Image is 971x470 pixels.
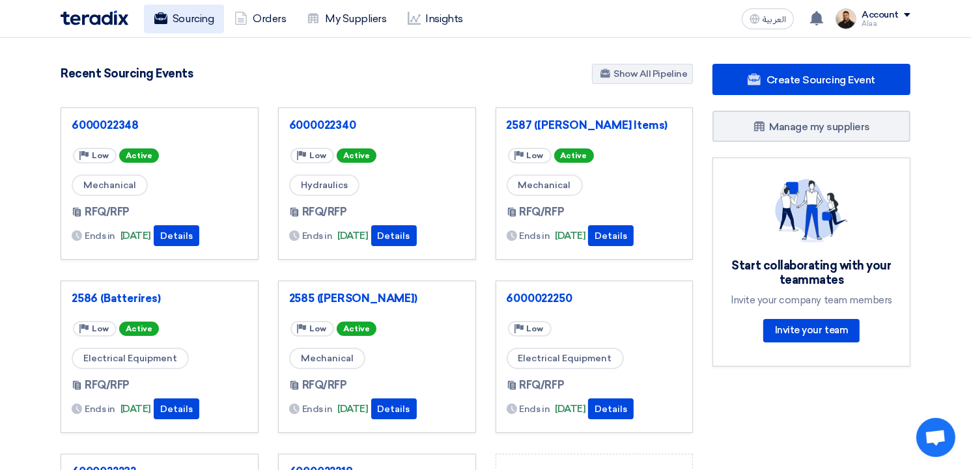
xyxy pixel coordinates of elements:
span: Mechanical [72,174,148,196]
a: Invite your team [763,319,860,342]
div: Open chat [916,418,955,457]
span: Ends in [85,402,115,416]
a: Show All Pipeline [592,64,693,84]
span: Ends in [85,229,115,243]
span: Create Sourcing Event [767,74,875,86]
span: Electrical Equipment [72,348,189,369]
span: Low [309,151,326,160]
span: [DATE] [337,228,368,243]
span: Mechanical [507,174,583,196]
a: 6000022340 [289,118,465,131]
span: Low [92,151,109,160]
span: RFQ/RFP [302,204,347,220]
button: Details [588,398,634,419]
span: Hydraulics [289,174,359,196]
a: 2585 ([PERSON_NAME]) [289,292,465,305]
span: Low [527,151,544,160]
button: Details [371,225,417,246]
span: [DATE] [337,402,368,417]
span: Ends in [302,402,333,416]
button: العربية [742,8,794,29]
span: RFQ/RFP [520,378,565,393]
a: 2586 (Batterires) [72,292,247,305]
span: العربية [763,15,786,24]
span: Active [554,148,594,163]
span: RFQ/RFP [85,378,130,393]
span: Active [337,322,376,336]
span: RFQ/RFP [520,204,565,220]
span: Ends in [520,402,550,416]
span: Ends in [520,229,550,243]
a: 6000022250 [507,292,683,305]
button: Details [588,225,634,246]
span: RFQ/RFP [302,378,347,393]
div: Alaa [862,20,910,27]
button: Details [154,225,199,246]
span: Electrical Equipment [507,348,624,369]
div: Start collaborating with your teammates [729,258,894,288]
span: RFQ/RFP [85,204,130,220]
div: Account [862,10,899,21]
span: Low [527,324,544,333]
a: 2587 ([PERSON_NAME] Items) [507,118,683,131]
span: Ends in [302,229,333,243]
div: Invite your company team members [729,294,894,306]
span: [DATE] [555,402,585,417]
span: [DATE] [555,228,585,243]
span: Low [92,324,109,333]
span: Low [309,324,326,333]
a: My Suppliers [296,5,397,33]
a: 6000022348 [72,118,247,131]
img: MAA_1717931611039.JPG [836,8,856,29]
span: Mechanical [289,348,365,369]
span: Active [337,148,376,163]
span: [DATE] [120,402,151,417]
img: invite_your_team.svg [775,179,848,243]
button: Details [154,398,199,419]
a: Insights [397,5,473,33]
a: Manage my suppliers [712,111,910,142]
button: Details [371,398,417,419]
h4: Recent Sourcing Events [61,66,193,81]
span: Active [119,148,159,163]
a: Orders [224,5,296,33]
span: [DATE] [120,228,151,243]
a: Sourcing [144,5,224,33]
img: Teradix logo [61,10,128,25]
span: Active [119,322,159,336]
